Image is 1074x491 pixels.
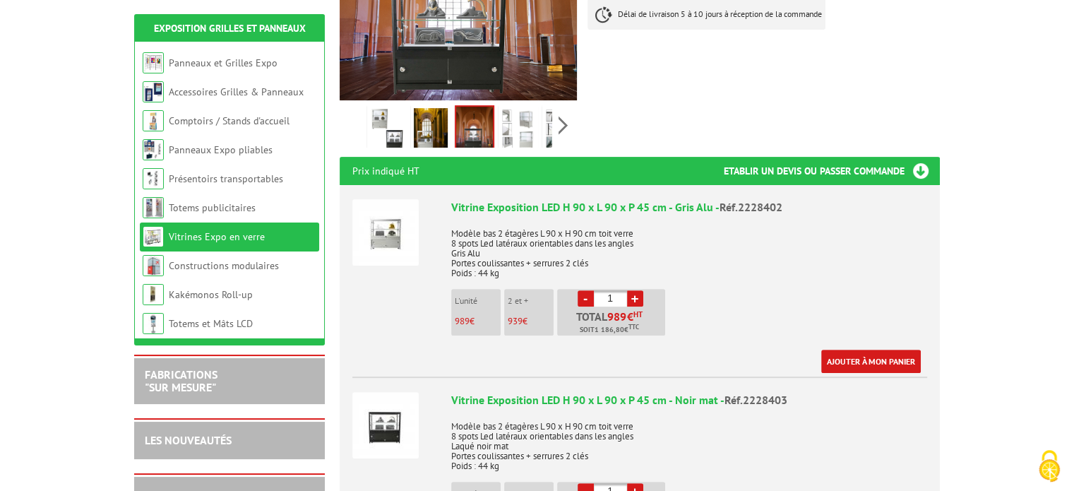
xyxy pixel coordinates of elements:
[545,108,579,152] img: vitrines_exposition_led_noire_h90xl90xp_zoom_452228403.jpg
[724,393,787,407] span: Réf.2228403
[508,317,554,326] p: €
[143,110,164,131] img: Comptoirs / Stands d'accueil
[508,296,554,306] p: 2 et +
[169,259,279,272] a: Constructions modulaires
[451,219,927,278] p: Modèle bas 2 étagères L 90 x H 90 cm toit verre 8 spots Led latéraux orientables dans les angles ...
[1025,443,1074,491] button: Cookies (fenêtre modale)
[451,199,927,215] div: Vitrine Exposition LED H 90 x L 90 x P 45 cm - Gris Alu -
[821,350,921,373] a: Ajouter à mon panier
[145,367,217,394] a: FABRICATIONS"Sur Mesure"
[143,255,164,276] img: Constructions modulaires
[352,199,419,266] img: Vitrine Exposition LED H 90 x L 90 x P 45 cm - Gris Alu
[580,324,639,336] span: Soit €
[455,296,501,306] p: L'unité
[414,108,448,152] img: vitrines_exposition_led_grise_2228402.jpg
[143,52,164,73] img: Panneaux et Grilles Expo
[143,197,164,218] img: Totems publicitaires
[455,315,470,327] span: 989
[169,172,283,185] a: Présentoirs transportables
[143,226,164,247] img: Vitrines Expo en verre
[455,317,501,326] p: €
[561,311,665,336] p: Total
[633,309,643,319] sup: HT
[627,311,633,322] span: €
[720,200,782,214] span: Réf.2228402
[143,284,164,305] img: Kakémonos Roll-up
[370,108,404,152] img: vitrines_exposition_led_grise_noire_2228402_2228403.jpg
[352,157,419,185] p: Prix indiqué HT
[143,313,164,334] img: Totems et Mâts LCD
[627,290,643,307] a: +
[451,412,927,471] p: Modèle bas 2 étagères L 90 x H 90 cm toit verre 8 spots Led latéraux orientables dans les angles ...
[169,317,253,330] a: Totems et Mâts LCD
[143,81,164,102] img: Accessoires Grilles & Panneaux
[169,114,290,127] a: Comptoirs / Stands d'accueil
[154,22,306,35] a: Exposition Grilles et Panneaux
[352,392,419,459] img: Vitrine Exposition LED H 90 x L 90 x P 45 cm - Noir mat
[724,157,940,185] h3: Etablir un devis ou passer commande
[169,230,265,243] a: Vitrines Expo en verre
[456,107,493,150] img: vitrines_exposition_led_noire_h90xl90xp_mise_en_scene_452228403.jpg
[145,433,232,447] a: LES NOUVEAUTÉS
[501,108,535,152] img: vitrines_exposition_led_noire_h90xl90xp_zoom_452228402.jpg
[556,114,570,137] span: Next
[169,201,256,214] a: Totems publicitaires
[143,168,164,189] img: Présentoirs transportables
[169,85,304,98] a: Accessoires Grilles & Panneaux
[578,290,594,307] a: -
[143,139,164,160] img: Panneaux Expo pliables
[628,323,639,331] sup: TTC
[595,324,624,336] span: 1 186,80
[1032,449,1067,484] img: Cookies (fenêtre modale)
[169,143,273,156] a: Panneaux Expo pliables
[451,392,927,408] div: Vitrine Exposition LED H 90 x L 90 x P 45 cm - Noir mat -
[607,311,627,322] span: 989
[169,57,278,69] a: Panneaux et Grilles Expo
[169,288,253,301] a: Kakémonos Roll-up
[508,315,523,327] span: 939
